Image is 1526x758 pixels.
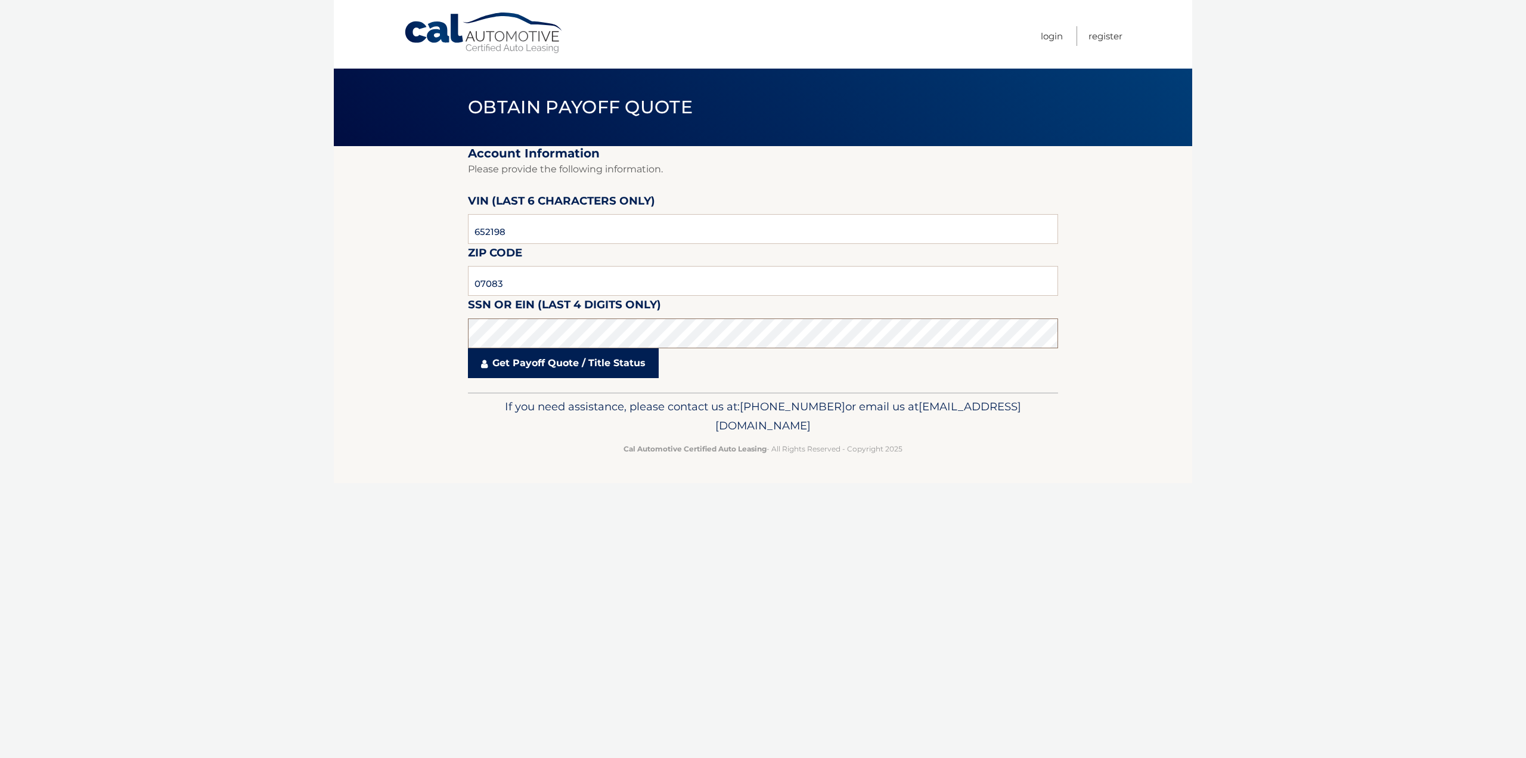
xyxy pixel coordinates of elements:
[468,296,661,318] label: SSN or EIN (last 4 digits only)
[468,244,522,266] label: Zip Code
[476,443,1050,455] p: - All Rights Reserved - Copyright 2025
[468,161,1058,178] p: Please provide the following information.
[404,12,565,54] a: Cal Automotive
[1041,26,1063,46] a: Login
[468,146,1058,161] h2: Account Information
[468,192,655,214] label: VIN (last 6 characters only)
[1088,26,1122,46] a: Register
[624,444,767,453] strong: Cal Automotive Certified Auto Leasing
[740,400,845,413] span: [PHONE_NUMBER]
[468,348,659,378] a: Get Payoff Quote / Title Status
[476,397,1050,435] p: If you need assistance, please contact us at: or email us at
[468,96,693,118] span: Obtain Payoff Quote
